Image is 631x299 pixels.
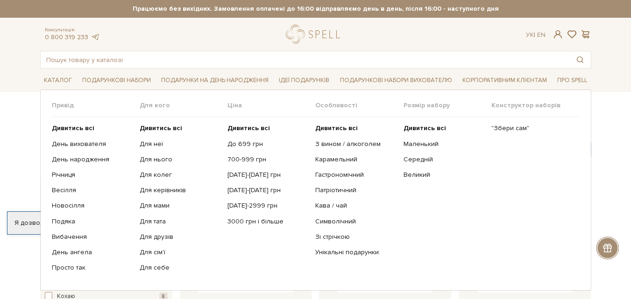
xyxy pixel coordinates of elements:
a: Дивитись всі [52,124,133,132]
a: Ідеї подарунків [275,73,333,88]
a: Дивитись всі [315,124,396,132]
a: Подарункові набори вихователю [336,72,456,88]
b: Дивитись всі [140,124,182,132]
a: Кава / чай [315,202,396,210]
a: En [537,31,546,39]
a: [DATE]-[DATE] грн [227,171,308,179]
a: День ангела [52,248,133,257]
span: Консультація: [45,27,100,33]
a: [DATE]-2999 грн [227,202,308,210]
a: Великий [404,171,484,179]
a: Гастрономічний [315,171,396,179]
a: Для сім'ї [140,248,220,257]
a: День народження [52,155,133,164]
a: Для друзів [140,233,220,241]
a: telegram [91,33,100,41]
a: Для тата [140,217,220,226]
div: Ук [526,31,546,39]
a: Карамельний [315,155,396,164]
a: Для керівників [140,186,220,195]
a: Річниця [52,171,133,179]
a: Подяка [52,217,133,226]
span: Конструктор наборів [491,101,579,110]
a: Патріотичний [315,186,396,195]
a: Корпоративним клієнтам [459,72,551,88]
span: Розмір набору [404,101,491,110]
a: До 699 грн [227,140,308,148]
strong: Працюємо без вихідних. Замовлення оплачені до 16:00 відправляємо день в день, після 16:00 - насту... [40,5,591,13]
a: Для себе [140,264,220,272]
a: Символічний [315,217,396,226]
a: Весілля [52,186,133,195]
a: Каталог [40,73,76,88]
a: Дивитись всі [227,124,308,132]
button: Пошук товару у каталозі [569,51,591,68]
a: Зі стрічкою [315,233,396,241]
a: "Збери сам" [491,124,572,132]
a: Дивитись всі [404,124,484,132]
a: Маленький [404,140,484,148]
a: Дивитись всі [140,124,220,132]
a: Про Spell [553,73,591,88]
a: Новосілля [52,202,133,210]
div: Я дозволяю [DOMAIN_NAME] використовувати [7,219,261,227]
b: Дивитись всі [52,124,94,132]
a: Для колег [140,171,220,179]
span: Особливості [315,101,403,110]
div: Каталог [40,90,591,291]
a: З вином / алкоголем [315,140,396,148]
span: | [534,31,535,39]
a: 0 800 319 233 [45,33,88,41]
a: Для неї [140,140,220,148]
a: День вихователя [52,140,133,148]
span: Привід [52,101,140,110]
a: logo [286,25,344,44]
a: Подарунки на День народження [157,73,272,88]
a: Середній [404,155,484,164]
b: Дивитись всі [227,124,270,132]
span: Для кого [140,101,227,110]
a: Для нього [140,155,220,164]
a: [DATE]-[DATE] грн [227,186,308,195]
a: Унікальні подарунки [315,248,396,257]
a: Для мами [140,202,220,210]
a: Вибачення [52,233,133,241]
input: Пошук товару у каталозі [41,51,569,68]
a: Просто так [52,264,133,272]
a: 700-999 грн [227,155,308,164]
a: 3000 грн і більше [227,217,308,226]
a: Подарункові набори [78,73,155,88]
b: Дивитись всі [315,124,358,132]
b: Дивитись всі [404,124,446,132]
span: Ціна [227,101,315,110]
